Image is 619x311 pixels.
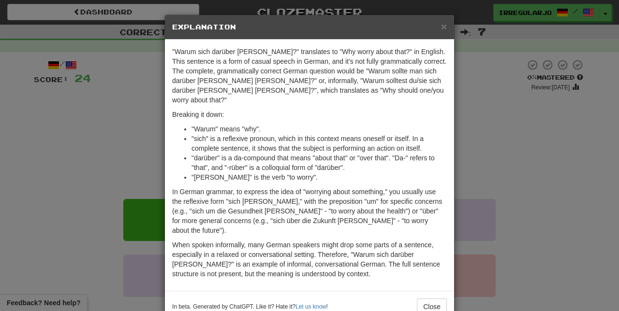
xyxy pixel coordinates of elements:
small: In beta. Generated by ChatGPT. Like it? Hate it? ! [172,303,328,311]
p: "Warum sich darüber [PERSON_NAME]?" translates to "Why worry about that?" in English. This senten... [172,47,447,105]
h5: Explanation [172,22,447,32]
span: × [441,21,447,32]
li: "Warum" means "why". [192,124,447,134]
p: In German grammar, to express the idea of "worrying about something," you usually use the reflexi... [172,187,447,235]
p: When spoken informally, many German speakers might drop some parts of a sentence, especially in a... [172,240,447,279]
button: Close [441,21,447,31]
li: "sich" is a reflexive pronoun, which in this context means oneself or itself. In a complete sente... [192,134,447,153]
a: Let us know [295,303,326,310]
li: "darüber" is a da-compound that means "about that" or "over that". "Da-" refers to "that", and "-... [192,153,447,172]
li: "[PERSON_NAME]" is the verb "to worry". [192,172,447,182]
p: Breaking it down: [172,110,447,119]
